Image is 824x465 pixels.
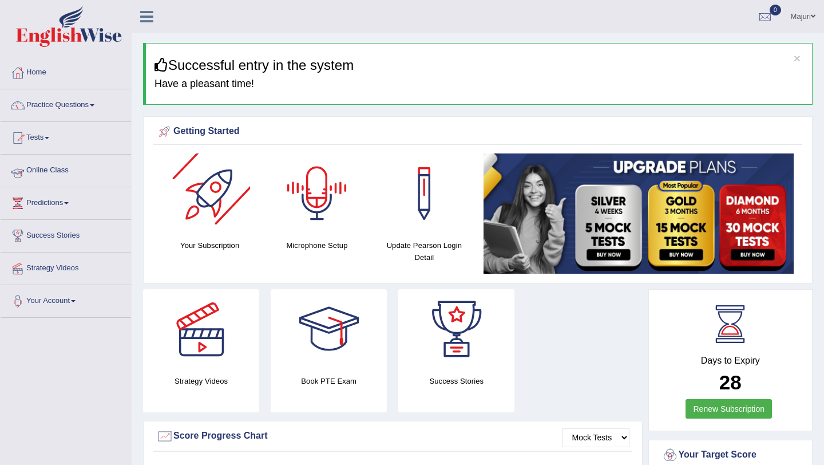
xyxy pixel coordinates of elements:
[154,58,803,73] h3: Successful entry in the system
[143,375,259,387] h4: Strategy Videos
[271,375,387,387] h4: Book PTE Exam
[154,78,803,90] h4: Have a pleasant time!
[377,239,472,263] h4: Update Pearson Login Detail
[1,253,131,281] a: Strategy Videos
[661,447,800,464] div: Your Target Score
[661,356,800,366] h4: Days to Expiry
[398,375,514,387] h4: Success Stories
[484,153,794,274] img: small5.jpg
[1,220,131,249] a: Success Stories
[1,57,131,85] a: Home
[1,89,131,118] a: Practice Questions
[269,239,365,251] h4: Microphone Setup
[156,428,629,445] div: Score Progress Chart
[1,155,131,183] a: Online Class
[156,123,799,140] div: Getting Started
[770,5,781,15] span: 0
[719,371,742,393] b: 28
[1,187,131,216] a: Predictions
[794,52,801,64] button: ×
[686,399,772,419] a: Renew Subscription
[162,239,257,251] h4: Your Subscription
[1,285,131,314] a: Your Account
[1,122,131,151] a: Tests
